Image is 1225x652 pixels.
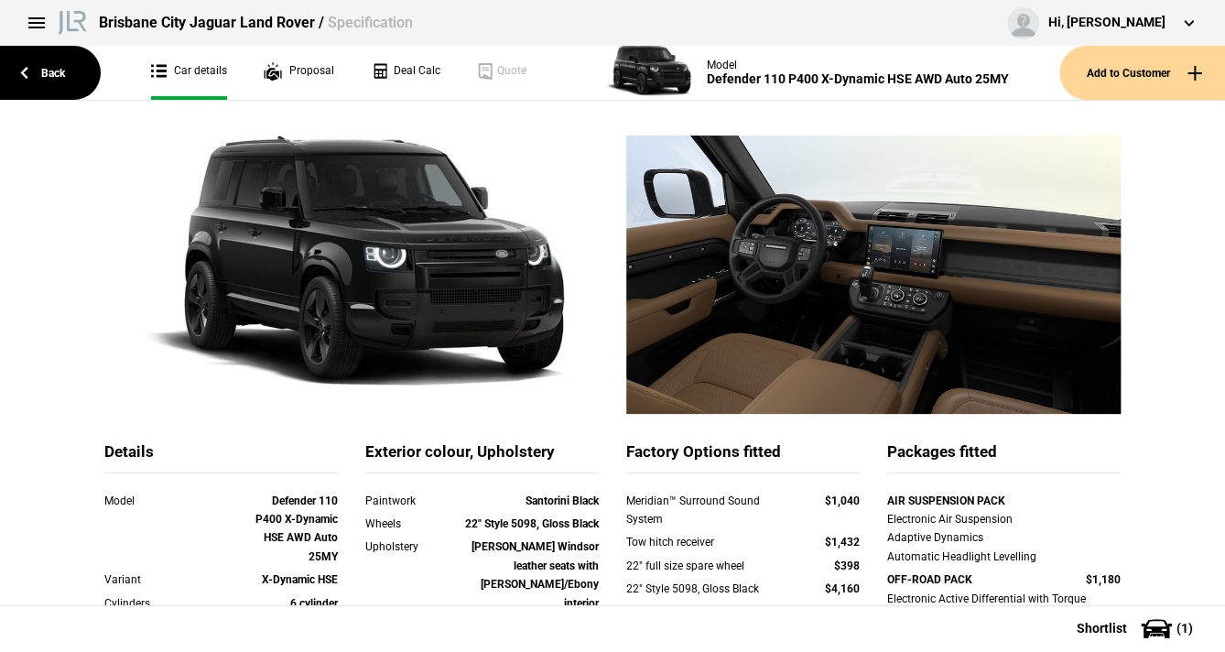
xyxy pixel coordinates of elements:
[365,515,459,533] div: Wheels
[887,573,972,586] strong: OFF-ROAD PACK
[365,492,459,510] div: Paintwork
[104,492,244,510] div: Model
[1086,573,1121,586] strong: $1,180
[262,573,338,586] strong: X-Dynamic HSE
[264,46,334,100] a: Proposal
[290,597,338,610] strong: 6 cylinder
[1059,46,1225,100] button: Add to Customer
[104,570,244,589] div: Variant
[834,560,860,572] strong: $398
[526,494,599,507] strong: Santorini Black
[626,580,790,598] div: 22" Style 5098, Gloss Black
[151,46,227,100] a: Car details
[707,59,1009,71] div: Model
[1049,605,1225,651] button: Shortlist(1)
[825,536,860,549] strong: $1,432
[104,594,244,613] div: Cylinders
[626,533,790,551] div: Tow hitch receiver
[104,441,338,473] div: Details
[626,603,790,622] div: Head-up Display
[255,494,338,563] strong: Defender 110 P400 X-Dynamic HSE AWD Auto 25MY
[465,517,599,530] strong: 22" Style 5098, Gloss Black
[55,7,90,35] img: landrover.png
[626,492,790,529] div: Meridian™ Surround Sound System
[825,582,860,595] strong: $4,160
[825,494,860,507] strong: $1,040
[887,494,1005,507] strong: AIR SUSPENSION PACK
[887,441,1121,473] div: Packages fitted
[626,557,790,575] div: 22" full size spare wheel
[371,46,440,100] a: Deal Calc
[1176,622,1193,635] span: ( 1 )
[626,441,860,473] div: Factory Options fitted
[707,71,1009,87] div: Defender 110 P400 X-Dynamic HSE AWD Auto 25MY
[328,14,413,31] span: Specification
[99,13,413,33] div: Brisbane City Jaguar Land Rover /
[1048,14,1165,32] div: Hi, [PERSON_NAME]
[472,540,599,609] strong: [PERSON_NAME] Windsor leather seats with [PERSON_NAME]/Ebony interior
[365,538,459,556] div: Upholstery
[1077,622,1127,635] span: Shortlist
[887,510,1121,566] div: Electronic Air Suspension Adaptive Dynamics Automatic Headlight Levelling
[365,441,599,473] div: Exterior colour, Upholstery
